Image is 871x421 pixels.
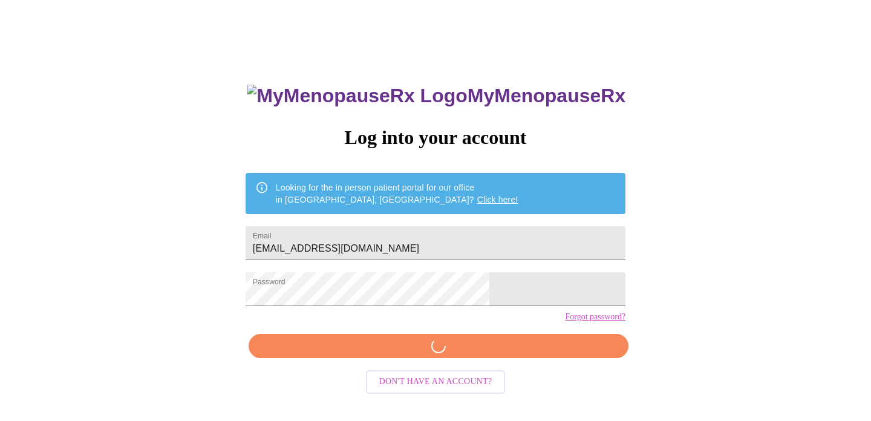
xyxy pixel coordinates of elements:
[379,374,492,390] span: Don't have an account?
[247,85,625,107] h3: MyMenopauseRx
[246,126,625,149] h3: Log into your account
[477,195,518,204] a: Click here!
[366,370,506,394] button: Don't have an account?
[276,177,518,211] div: Looking for the in person patient portal for our office in [GEOGRAPHIC_DATA], [GEOGRAPHIC_DATA]?
[363,376,509,386] a: Don't have an account?
[565,312,625,322] a: Forgot password?
[247,85,467,107] img: MyMenopauseRx Logo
